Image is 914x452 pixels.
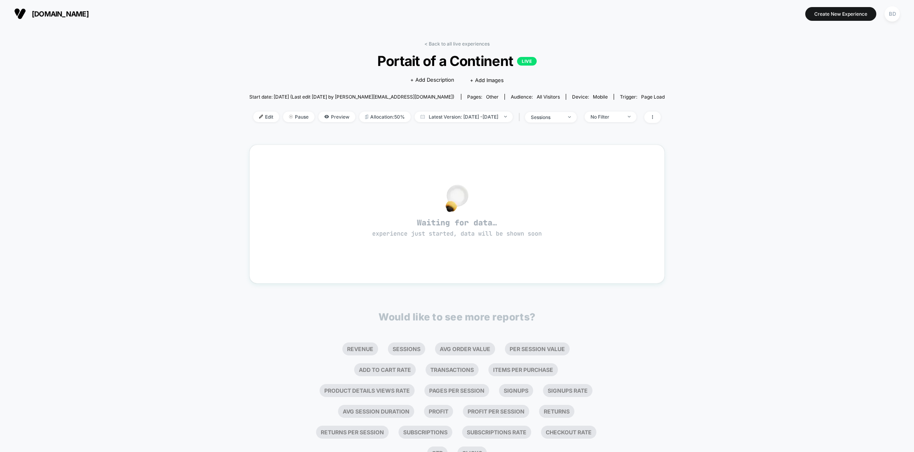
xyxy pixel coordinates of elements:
[488,363,558,376] li: Items Per Purchase
[470,77,504,83] span: + Add Images
[435,342,495,355] li: Avg Order Value
[463,405,529,418] li: Profit Per Session
[372,230,542,238] span: experience just started, data will be shown soon
[593,94,608,100] span: mobile
[424,41,490,47] a: < Back to all live experiences
[641,94,665,100] span: Page Load
[399,426,452,439] li: Subscriptions
[283,112,314,122] span: Pause
[486,94,499,100] span: other
[504,116,507,117] img: end
[885,6,900,22] div: BD
[590,114,622,120] div: No Filter
[620,94,665,100] div: Trigger:
[805,7,876,21] button: Create New Experience
[270,53,644,69] span: Portait of a Continent
[541,426,596,439] li: Checkout Rate
[462,426,531,439] li: Subscriptions Rate
[410,76,454,84] span: + Add Description
[511,94,560,100] div: Audience:
[531,114,562,120] div: sessions
[365,115,368,119] img: rebalance
[318,112,355,122] span: Preview
[354,363,416,376] li: Add To Cart Rate
[415,112,513,122] span: Latest Version: [DATE] - [DATE]
[289,115,293,119] img: end
[505,342,570,355] li: Per Session Value
[249,94,454,100] span: Start date: [DATE] (Last edit [DATE] by [PERSON_NAME][EMAIL_ADDRESS][DOMAIN_NAME])
[566,94,614,100] span: Device:
[316,426,389,439] li: Returns Per Session
[517,57,537,66] p: LIVE
[446,185,468,212] img: no_data
[342,342,378,355] li: Revenue
[338,405,414,418] li: Avg Session Duration
[499,384,533,397] li: Signups
[378,311,536,323] p: Would like to see more reports?
[539,405,574,418] li: Returns
[517,112,525,123] span: |
[543,384,592,397] li: Signups Rate
[263,218,651,238] span: Waiting for data…
[14,8,26,20] img: Visually logo
[424,384,489,397] li: Pages Per Session
[628,116,631,117] img: end
[12,7,91,20] button: [DOMAIN_NAME]
[359,112,411,122] span: Allocation: 50%
[426,363,479,376] li: Transactions
[882,6,902,22] button: BD
[253,112,279,122] span: Edit
[320,384,415,397] li: Product Details Views Rate
[388,342,425,355] li: Sessions
[420,115,425,119] img: calendar
[467,94,499,100] div: Pages:
[259,115,263,119] img: edit
[424,405,453,418] li: Profit
[568,116,571,118] img: end
[537,94,560,100] span: All Visitors
[32,10,89,18] span: [DOMAIN_NAME]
